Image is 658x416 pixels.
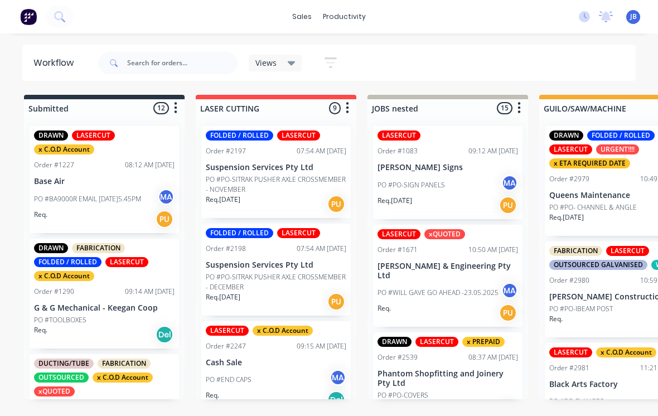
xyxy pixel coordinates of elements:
div: 09:14 AM [DATE] [125,287,175,297]
div: PU [327,195,345,213]
div: Order #2247 [206,341,246,351]
div: LASERCUT [415,337,458,347]
div: x C.O.D Account [253,326,313,336]
p: Phantom Shopfitting and Joinery Pty Ltd [378,369,518,388]
div: MA [330,369,346,386]
div: sales [287,8,317,25]
div: 10:50 AM [DATE] [468,245,518,255]
p: Req. [378,303,391,313]
div: x ETA REQUIRED DATE [549,158,630,168]
div: PU [327,293,345,311]
div: FABRICATION [98,359,151,369]
p: Req. [34,325,47,335]
div: LASERCUT [606,246,649,256]
p: Cash Sale [206,358,346,367]
p: Req. [549,314,563,324]
p: PO #PO-SITRAK PUSHER AXLE CROSSMEMBER - DECEMBER [206,272,346,292]
div: LASERCUT [378,130,420,141]
div: DRAWNLASERCUTx C.O.D AccountOrder #122708:12 AM [DATE]Base AirPO #BA9000R EMAIL [DATE]5.45PMMAReq.PU [30,126,179,233]
div: FOLDED / ROLLED [587,130,655,141]
div: LASERCUT [72,130,115,141]
div: Order #2198 [206,244,246,254]
div: 07:54 AM [DATE] [297,244,346,254]
div: DRAWN [378,337,412,347]
div: 07:54 AM [DATE] [297,146,346,156]
div: DUCTING/TUBE [34,359,94,369]
div: FOLDED / ROLLEDLASERCUTOrder #219807:54 AM [DATE]Suspension Services Pty LtdPO #PO-SITRAK PUSHER ... [201,224,351,316]
div: x C.O.D Account [34,144,94,154]
div: FOLDED / ROLLED [206,130,273,141]
div: OUTSOURCED GALVANISED [549,260,647,270]
div: LASERCUT [206,326,249,336]
div: productivity [317,8,371,25]
p: PO #PO-SIGN PANELS [378,180,445,190]
div: FABRICATION [549,246,602,256]
p: Req. [DATE] [206,292,240,302]
p: Base Air [34,177,175,186]
p: G & G Mechanical - Keegan Coop [34,303,175,313]
div: 08:37 AM [DATE] [468,352,518,362]
div: URGENT!!!! [596,144,639,154]
div: PU [499,304,517,322]
div: LASERCUT [549,144,592,154]
p: PO #PO-FLANGES [549,396,604,407]
p: PO #BA9000R EMAIL [DATE]5.45PM [34,194,141,204]
img: Factory [20,8,37,25]
p: Req. [DATE] [206,195,240,205]
div: 09:12 AM [DATE] [468,146,518,156]
div: DRAWNFABRICATIONFOLDED / ROLLEDLASERCUTx C.O.D AccountOrder #129009:14 AM [DATE]G & G Mechanical ... [30,239,179,349]
div: MA [158,188,175,205]
p: Req. [34,210,47,220]
p: Req. [206,390,219,400]
div: xQUOTED [34,386,75,396]
div: LASERCUTOrder #108309:12 AM [DATE][PERSON_NAME] SignsPO #PO-SIGN PANELSMAReq.[DATE]PU [373,126,522,219]
div: Order #2980 [549,275,589,286]
p: PO #TOOLBOXES [34,315,86,325]
p: Suspension Services Pty Ltd [206,260,346,270]
div: MA [501,282,518,299]
div: PU [499,196,517,214]
p: PO #WILL GAVE GO AHEAD -23.05.2025 [378,288,499,298]
p: PO #END CAPS [206,375,251,385]
div: Order #2539 [378,352,418,362]
div: PU [156,210,173,228]
div: x PREPAID [462,337,505,347]
div: LASERCUTxQUOTEDOrder #167110:50 AM [DATE][PERSON_NAME] & Engineering Pty LtdPO #WILL GAVE GO AHEA... [373,225,522,327]
div: Order #2981 [549,363,589,373]
p: Req. [DATE] [378,196,412,206]
p: [PERSON_NAME] Signs [378,163,518,172]
div: 08:12 AM [DATE] [125,160,175,170]
div: LASERCUT [277,228,320,238]
p: [PERSON_NAME] & Engineering Pty Ltd [378,262,518,280]
div: FOLDED / ROLLED [34,257,101,267]
p: PO #PO-SITRAK PUSHER AXLE CROSSMEMBER - NOVEMBER [206,175,346,195]
div: Workflow [33,56,79,70]
div: LASERCUTx C.O.D AccountOrder #224709:15 AM [DATE]Cash SalePO #END CAPSMAReq.Del [201,321,351,414]
div: Del [327,391,345,409]
span: Views [255,57,277,69]
div: FOLDED / ROLLED [206,228,273,238]
div: MA [501,175,518,191]
div: Order #1227 [34,160,74,170]
p: PO #PO- CHANNEL & ANGLE [549,202,637,212]
p: PO #PO-COVERS [378,390,428,400]
div: Order #1083 [378,146,418,156]
div: Order #2979 [549,174,589,184]
p: PO #PO-IBEAM POST [549,304,613,314]
div: DRAWN [34,243,68,253]
div: Order #1290 [34,287,74,297]
div: DRAWN [34,130,68,141]
div: Order #2197 [206,146,246,156]
div: FABRICATION [72,243,125,253]
div: DRAWN [549,130,583,141]
p: Suspension Services Pty Ltd [206,163,346,172]
input: Search for orders... [127,52,238,74]
div: LASERCUT [549,347,592,357]
div: Order #1671 [378,245,418,255]
div: FOLDED / ROLLEDLASERCUTOrder #219707:54 AM [DATE]Suspension Services Pty LtdPO #PO-SITRAK PUSHER ... [201,126,351,218]
p: Req. [DATE] [549,212,584,222]
div: OUTSOURCED [34,373,89,383]
div: x C.O.D Account [34,271,94,281]
div: x C.O.D Account [93,373,153,383]
span: JB [630,12,637,22]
